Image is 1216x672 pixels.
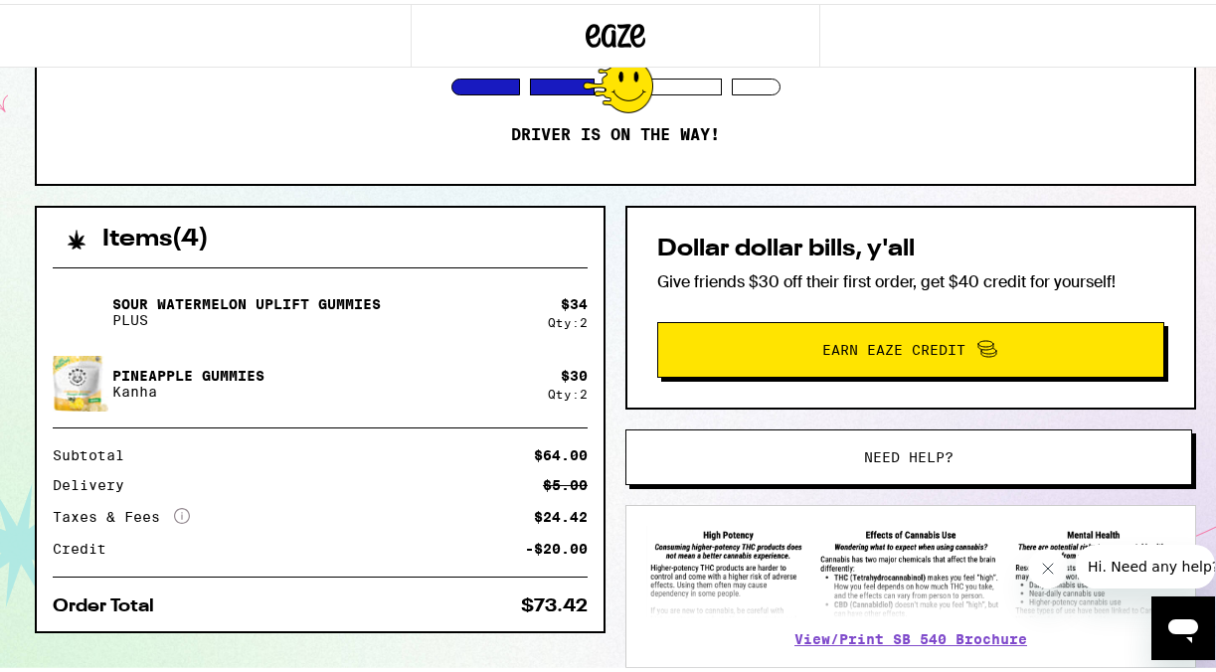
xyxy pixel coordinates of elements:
[1028,545,1068,585] iframe: Close message
[1076,541,1215,585] iframe: Message from company
[657,234,1164,257] h2: Dollar dollar bills, y'all
[646,522,1175,614] img: SB 540 Brochure preview
[561,292,588,308] div: $ 34
[534,444,588,458] div: $64.00
[548,312,588,325] div: Qty: 2
[521,593,588,611] div: $73.42
[511,121,720,141] p: Driver is on the way!
[53,538,120,552] div: Credit
[864,446,954,460] span: Need help?
[53,280,108,336] img: Sour Watermelon UPLIFT Gummies
[822,339,965,353] span: Earn Eaze Credit
[548,384,588,397] div: Qty: 2
[53,444,138,458] div: Subtotal
[561,364,588,380] div: $ 30
[1151,592,1215,656] iframe: Button to launch messaging window
[112,364,264,380] p: Pineapple Gummies
[794,627,1027,643] a: View/Print SB 540 Brochure
[625,425,1192,481] button: Need help?
[53,474,138,488] div: Delivery
[112,380,264,396] p: Kanha
[525,538,588,552] div: -$20.00
[112,292,381,308] p: Sour Watermelon UPLIFT Gummies
[657,318,1164,374] button: Earn Eaze Credit
[534,506,588,520] div: $24.42
[53,350,108,410] img: Pineapple Gummies
[543,474,588,488] div: $5.00
[102,224,209,248] h2: Items ( 4 )
[12,14,143,30] span: Hi. Need any help?
[53,504,190,522] div: Taxes & Fees
[657,267,1164,288] p: Give friends $30 off their first order, get $40 credit for yourself!
[112,308,381,324] p: PLUS
[53,593,168,611] div: Order Total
